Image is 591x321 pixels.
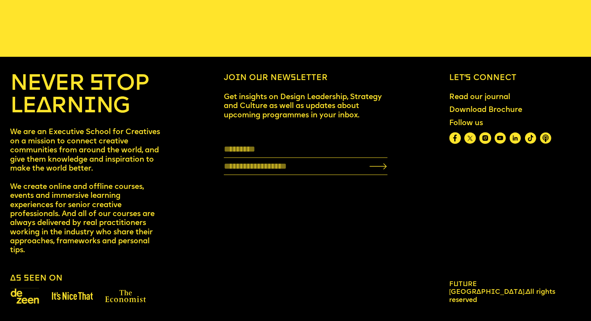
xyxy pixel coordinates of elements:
div: Follow us [449,119,551,128]
p: We are an Executive School for Creatives on a mission to connect creative communities from around... [10,128,162,255]
span: Future [GEOGRAPHIC_DATA]. [449,281,526,296]
a: Download Brochure [445,102,526,119]
p: Get insights on Design Leadership, Strategy and Culture as well as updates about upcoming program... [224,93,387,120]
h6: Join our newsletter [224,73,387,83]
a: Read our journal [445,89,514,106]
div: All rights reserved [449,281,556,305]
h6: As seen on [10,274,63,283]
h4: NEVER STOP LEARNING [10,73,162,118]
h6: Let’s connect [449,73,581,83]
